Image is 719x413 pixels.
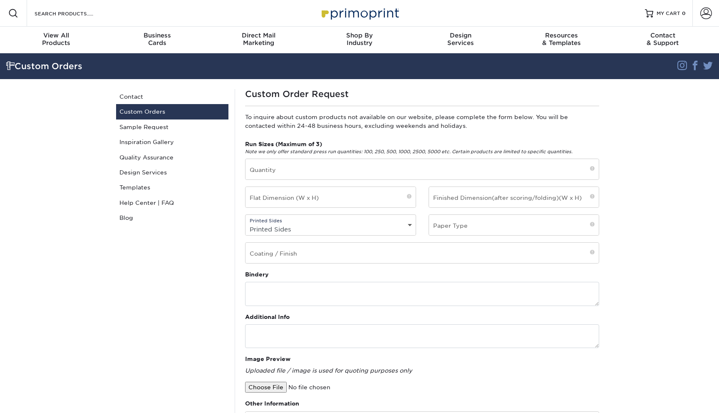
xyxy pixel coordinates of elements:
p: To inquire about custom products not available on our website, please complete the form below. Yo... [245,113,599,130]
strong: Bindery [245,271,269,278]
a: Help Center | FAQ [116,195,228,210]
div: Products [6,32,107,47]
a: Templates [116,180,228,195]
a: DesignServices [410,27,511,53]
img: Primoprint [318,4,401,22]
input: SEARCH PRODUCTS..... [34,8,115,18]
a: Direct MailMarketing [208,27,309,53]
a: View AllProducts [6,27,107,53]
div: Cards [107,32,208,47]
a: Custom Orders [116,104,228,119]
span: Business [107,32,208,39]
div: & Support [612,32,713,47]
span: Contact [612,32,713,39]
strong: Run Sizes (Maximum of 3) [245,141,322,147]
a: Resources& Templates [511,27,612,53]
div: Marketing [208,32,309,47]
a: Design Services [116,165,228,180]
span: 0 [682,10,686,16]
a: Shop ByIndustry [309,27,410,53]
a: BusinessCards [107,27,208,53]
a: Contact [116,89,228,104]
span: View All [6,32,107,39]
strong: Other Information [245,400,299,407]
span: Direct Mail [208,32,309,39]
div: Industry [309,32,410,47]
a: Quality Assurance [116,150,228,165]
h1: Custom Order Request [245,89,599,99]
a: Inspiration Gallery [116,134,228,149]
em: Uploaded file / image is used for quoting purposes only [245,367,412,374]
span: MY CART [657,10,680,17]
div: Services [410,32,511,47]
em: Note we only offer standard press run quantities: 100, 250, 500, 1000, 2500, 5000 etc. Certain pr... [245,149,573,154]
a: Blog [116,210,228,225]
a: Sample Request [116,119,228,134]
a: Contact& Support [612,27,713,53]
strong: Image Preview [245,356,290,362]
span: Design [410,32,511,39]
span: Shop By [309,32,410,39]
div: & Templates [511,32,612,47]
span: Resources [511,32,612,39]
strong: Additional Info [245,313,290,320]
